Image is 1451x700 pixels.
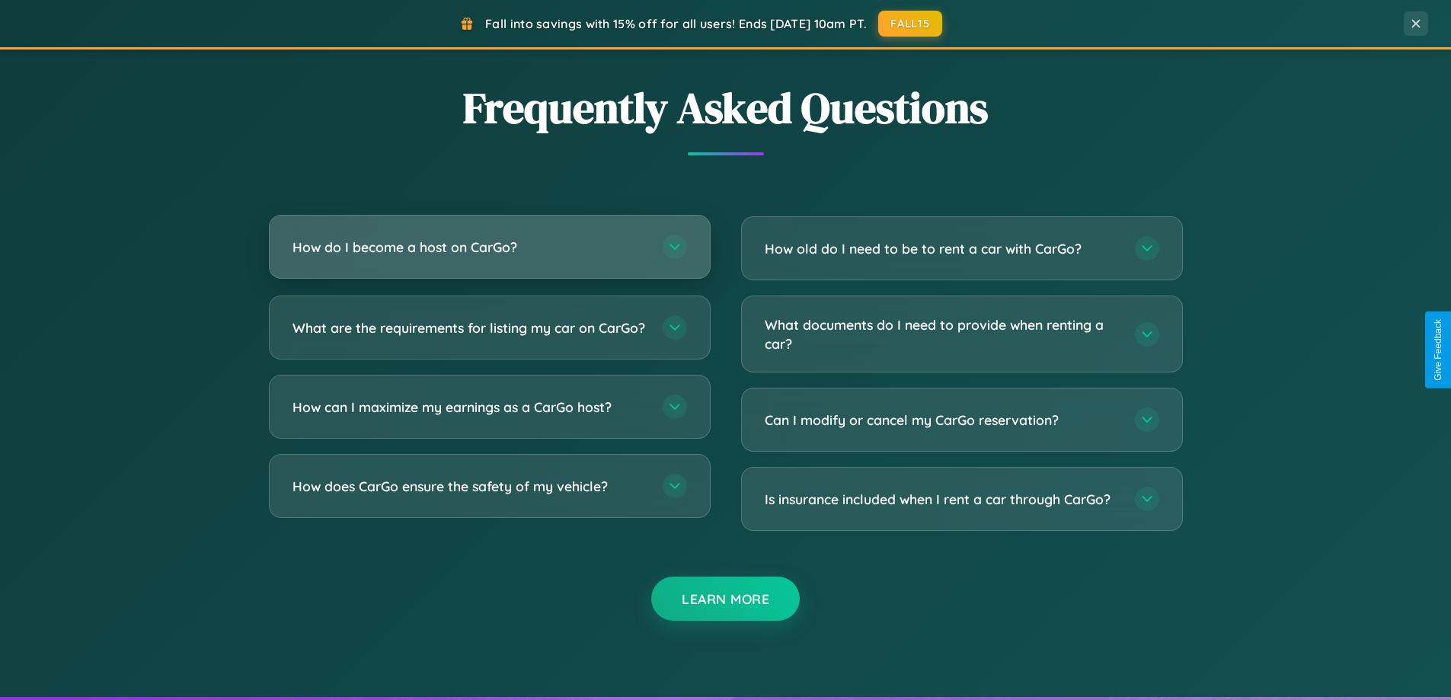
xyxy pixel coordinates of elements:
[765,490,1120,509] h3: Is insurance included when I rent a car through CarGo?
[765,239,1120,258] h3: How old do I need to be to rent a car with CarGo?
[269,78,1183,137] h2: Frequently Asked Questions
[878,11,942,37] button: FALL15
[292,238,647,257] h3: How do I become a host on CarGo?
[292,477,647,496] h3: How does CarGo ensure the safety of my vehicle?
[651,577,800,621] button: Learn More
[292,398,647,417] h3: How can I maximize my earnings as a CarGo host?
[765,411,1120,430] h3: Can I modify or cancel my CarGo reservation?
[765,315,1120,353] h3: What documents do I need to provide when renting a car?
[292,318,647,337] h3: What are the requirements for listing my car on CarGo?
[485,16,867,31] span: Fall into savings with 15% off for all users! Ends [DATE] 10am PT.
[1433,319,1443,381] div: Give Feedback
